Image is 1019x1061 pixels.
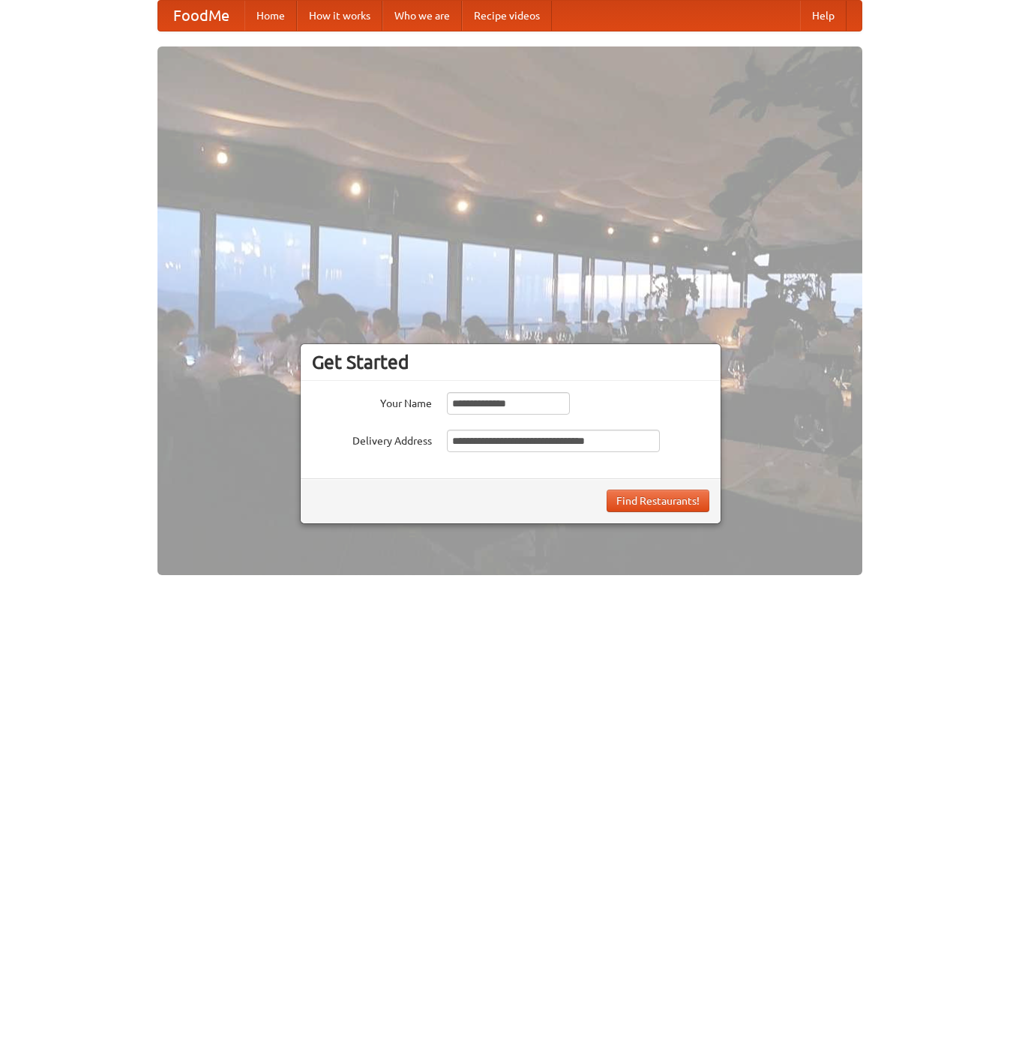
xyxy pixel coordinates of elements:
a: FoodMe [158,1,244,31]
a: Help [800,1,847,31]
a: How it works [297,1,382,31]
h3: Get Started [312,351,709,373]
label: Your Name [312,392,432,411]
label: Delivery Address [312,430,432,448]
a: Home [244,1,297,31]
button: Find Restaurants! [607,490,709,512]
a: Recipe videos [462,1,552,31]
a: Who we are [382,1,462,31]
